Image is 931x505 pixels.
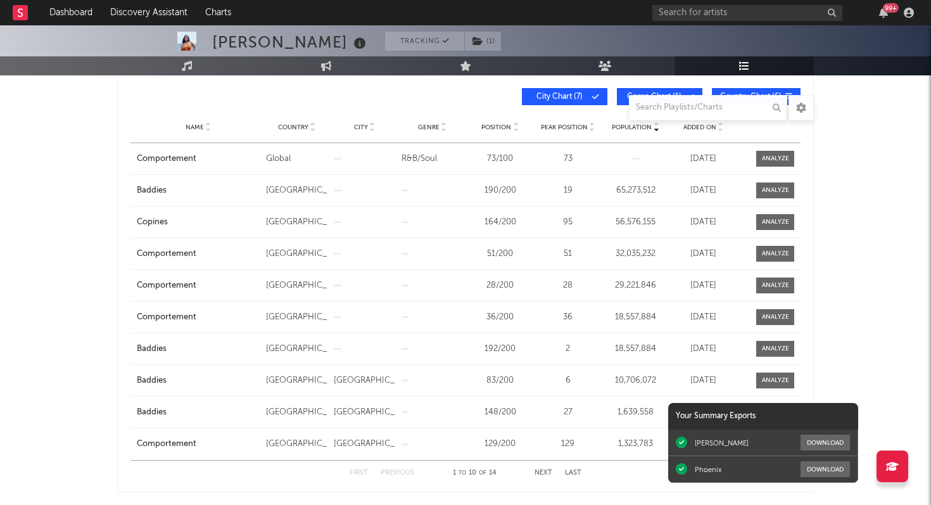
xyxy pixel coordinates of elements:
a: Comportement [137,279,260,292]
div: 28 [537,279,598,292]
div: [GEOGRAPHIC_DATA] [334,438,395,451]
button: Tracking [385,32,464,51]
button: Last [565,470,581,476]
div: [GEOGRAPHIC_DATA] [266,406,327,419]
span: City [354,124,368,131]
div: [GEOGRAPHIC_DATA] [266,248,327,260]
div: [GEOGRAPHIC_DATA] [266,311,327,324]
div: [GEOGRAPHIC_DATA] [266,216,327,229]
span: City Chart ( 7 ) [530,93,588,101]
span: Country [278,124,308,131]
button: Download [801,461,850,477]
div: 99 + [883,3,899,13]
span: Peak Position [541,124,588,131]
div: [DATE] [673,184,734,197]
div: [GEOGRAPHIC_DATA] [266,184,327,197]
button: First [350,470,368,476]
div: 192 / 200 [469,343,531,355]
div: [GEOGRAPHIC_DATA] [266,343,327,355]
div: [DATE] [673,374,734,387]
div: [GEOGRAPHIC_DATA] [334,406,395,419]
div: 164 / 200 [469,216,531,229]
div: [GEOGRAPHIC_DATA] [334,374,395,387]
div: 36 [537,311,598,324]
span: of [479,470,486,476]
a: Baddies [137,184,260,197]
div: [DATE] [673,343,734,355]
div: 1 10 14 [440,466,509,481]
span: Country Chart ( 6 ) [720,93,782,101]
div: 95 [537,216,598,229]
div: 27 [537,406,598,419]
div: 129 [537,438,598,451]
div: [DATE] [673,311,734,324]
div: 18,557,884 [605,311,666,324]
div: R&B/Soul [402,153,463,165]
input: Search Playlists/Charts [629,95,787,120]
div: 83 / 200 [469,374,531,387]
div: [DATE] [673,279,734,292]
span: Position [481,124,511,131]
div: [GEOGRAPHIC_DATA] [266,438,327,451]
div: [PERSON_NAME] [212,32,369,53]
div: [GEOGRAPHIC_DATA] [266,279,327,292]
div: [GEOGRAPHIC_DATA] [266,374,327,387]
div: [DATE] [673,153,734,165]
div: 6 [537,374,598,387]
span: ( 1 ) [464,32,502,51]
span: Genre [418,124,440,131]
div: 129 / 200 [469,438,531,451]
button: Genre Chart(1) [617,88,702,105]
button: Next [535,470,552,476]
div: 18,557,884 [605,343,666,355]
div: 148 / 200 [469,406,531,419]
a: Baddies [137,343,260,355]
div: [PERSON_NAME] [695,438,749,447]
div: Phoenix [695,465,721,474]
a: Comportement [137,248,260,260]
button: 99+ [879,8,888,18]
div: [DATE] [673,248,734,260]
a: Comportement [137,311,260,324]
div: 1,323,783 [605,438,666,451]
div: 56,576,155 [605,216,666,229]
a: Baddies [137,374,260,387]
button: Previous [381,470,414,476]
span: Added On [683,124,716,131]
div: 51 [537,248,598,260]
div: 73 / 100 [469,153,531,165]
a: Baddies [137,406,260,419]
div: [DATE] [673,216,734,229]
span: Population [612,124,652,131]
div: 32,035,232 [605,248,666,260]
span: to [459,470,466,476]
button: City Chart(7) [522,88,607,105]
div: 190 / 200 [469,184,531,197]
div: 65,273,512 [605,184,666,197]
div: 36 / 200 [469,311,531,324]
a: Comportement [137,438,260,451]
button: Country Chart(6) [712,88,801,105]
span: Name [186,124,204,131]
div: Your Summary Exports [668,403,858,430]
button: Download [801,435,850,451]
div: 51 / 200 [469,248,531,260]
div: 28 / 200 [469,279,531,292]
input: Search for artists [652,5,842,21]
button: (1) [465,32,501,51]
a: Copines [137,216,260,229]
div: 10,706,072 [605,374,666,387]
a: Comportement [137,153,260,165]
span: Genre Chart ( 1 ) [625,93,683,101]
div: 29,221,846 [605,279,666,292]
